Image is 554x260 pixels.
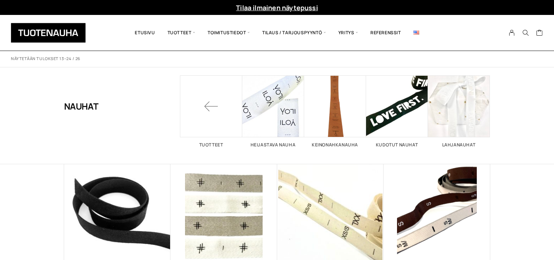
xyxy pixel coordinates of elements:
img: English [413,31,419,35]
img: Tuotenauha Oy [11,23,86,43]
span: Yritys [332,20,364,45]
a: Referenssit [364,20,407,45]
h2: Heijastava nauha [242,143,304,147]
a: Tuotteet [180,75,242,147]
a: Visit product category Heijastava nauha [242,75,304,147]
span: Tuotteet [161,20,201,45]
a: My Account [505,29,519,36]
h2: Lahjanauhat [428,143,490,147]
a: Tilaa ilmainen näytepussi [236,3,318,12]
a: Visit product category Kudotut nauhat [366,75,428,147]
button: Search [519,29,533,36]
a: Visit product category Lahjanauhat [428,75,490,147]
a: Visit product category Keinonahkanauha [304,75,366,147]
span: Toimitustiedot [201,20,256,45]
span: Tilaus / Tarjouspyyntö [256,20,332,45]
h2: Tuotteet [180,143,242,147]
a: Cart [536,29,543,38]
p: Näytetään tulokset 13–24 / 26 [11,56,80,62]
h2: Keinonahkanauha [304,143,366,147]
h2: Kudotut nauhat [366,143,428,147]
h1: Nauhat [64,75,99,137]
a: Etusivu [129,20,161,45]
